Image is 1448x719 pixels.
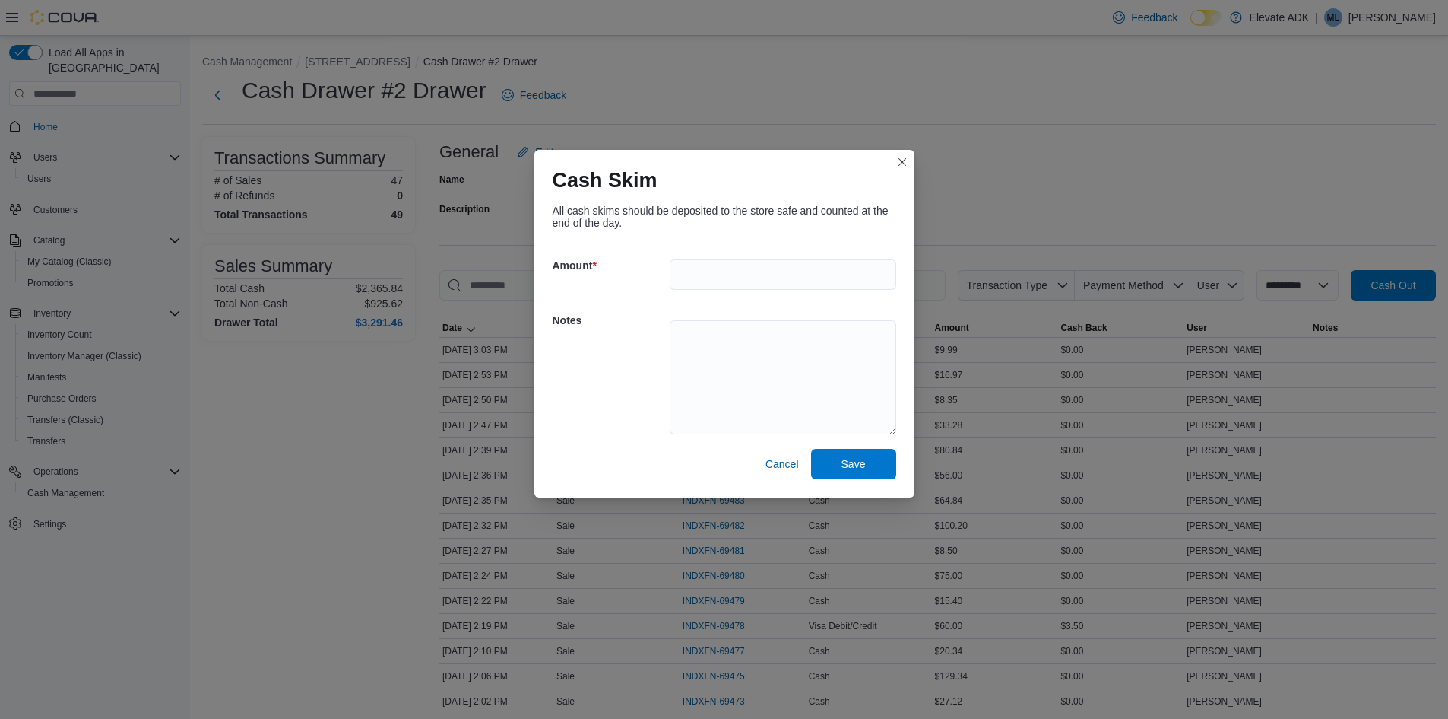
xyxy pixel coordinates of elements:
h5: Notes [553,305,667,336]
h1: Cash Skim [553,168,657,192]
span: Cancel [765,457,799,472]
button: Closes this modal window [893,153,911,171]
div: All cash skims should be deposited to the store safe and counted at the end of the day. [553,205,896,229]
button: Cancel [759,449,805,479]
button: Save [811,449,896,479]
h5: Amount [553,250,667,281]
span: Save [841,457,866,472]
